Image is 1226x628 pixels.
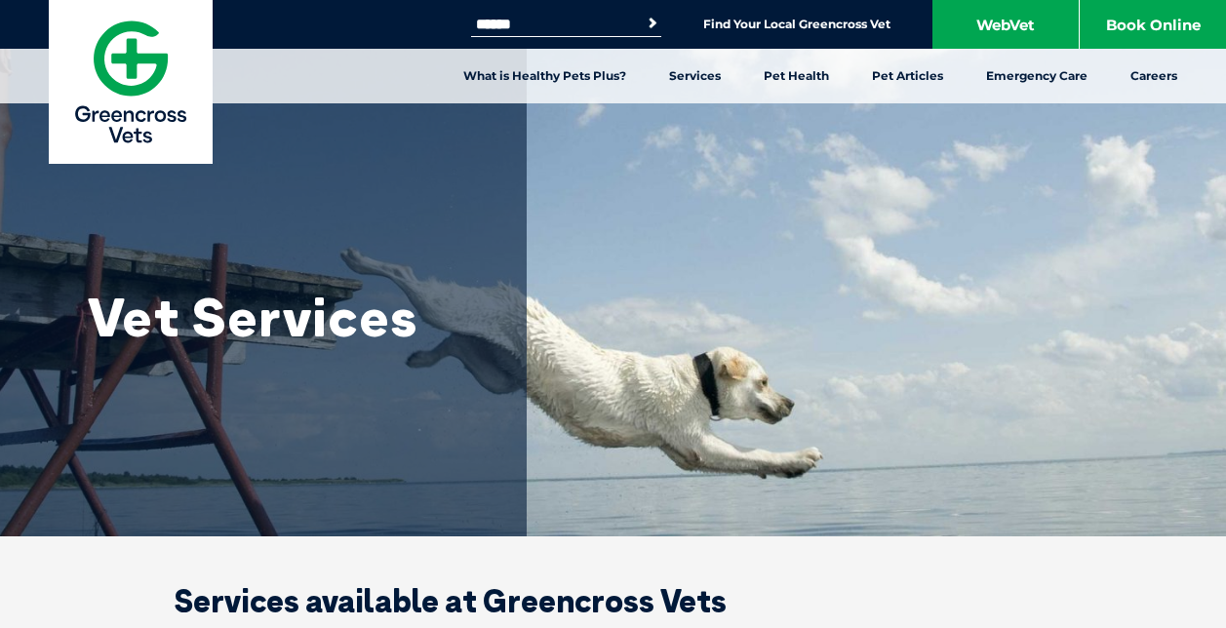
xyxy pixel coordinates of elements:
a: Find Your Local Greencross Vet [703,17,890,32]
a: Services [648,49,742,103]
a: Careers [1109,49,1199,103]
a: What is Healthy Pets Plus? [442,49,648,103]
h1: Vet Services [88,288,478,346]
a: Emergency Care [965,49,1109,103]
a: Pet Articles [850,49,965,103]
button: Search [643,14,662,33]
h2: Services available at Greencross Vets [106,585,1121,616]
a: Pet Health [742,49,850,103]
